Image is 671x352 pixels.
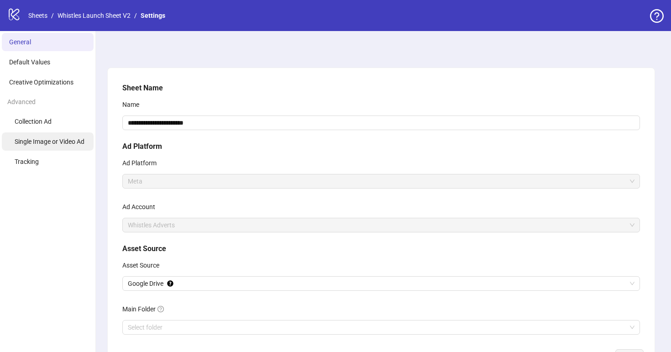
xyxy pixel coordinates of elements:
[139,11,167,21] a: Settings
[157,306,164,312] span: question-circle
[134,11,137,21] li: /
[9,58,50,66] span: Default Values
[122,83,640,94] h5: Sheet Name
[650,9,664,23] span: question-circle
[122,156,163,170] label: Ad Platform
[15,158,39,165] span: Tracking
[166,279,174,288] div: Tooltip anchor
[122,302,170,316] label: Main Folder
[128,174,634,188] span: Meta
[122,258,165,273] label: Asset Source
[15,118,52,125] span: Collection Ad
[122,116,640,130] input: Name
[128,218,634,232] span: Whistles Adverts
[9,79,73,86] span: Creative Optimizations
[26,11,49,21] a: Sheets
[15,138,84,145] span: Single Image or Video Ad
[122,97,145,112] label: Name
[122,200,161,214] label: Ad Account
[128,277,634,290] span: Google Drive
[122,243,640,254] h5: Asset Source
[56,11,132,21] a: Whistles Launch Sheet V2
[51,11,54,21] li: /
[9,38,31,46] span: General
[122,141,640,152] h5: Ad Platform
